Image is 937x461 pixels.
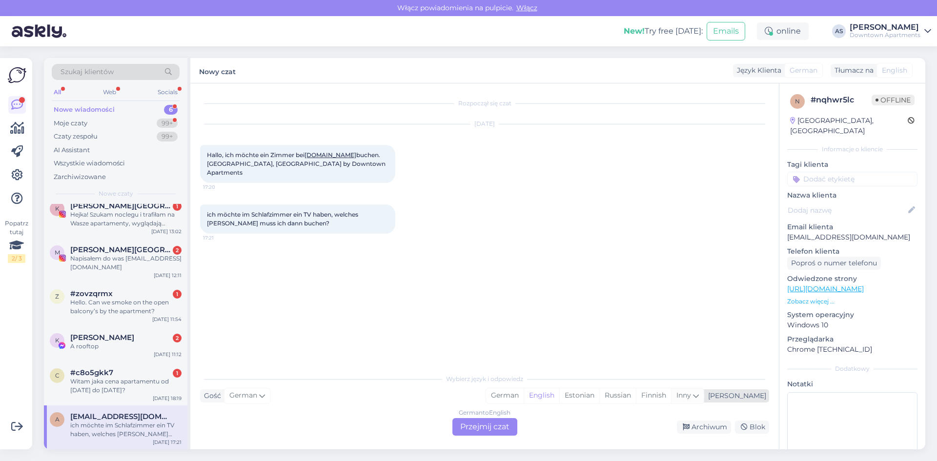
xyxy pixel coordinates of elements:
div: Hejka! Szukam noclegu i trafiłam na Wasze apartamenty, wyglądają naprawdę suuper😍 Chciałabym zapr... [70,210,182,228]
p: Przeglądarka [787,334,917,344]
div: Downtown Apartments [850,31,920,39]
div: Przejmij czat [452,418,517,436]
p: System operacyjny [787,310,917,320]
p: Chrome [TECHNICAL_ID] [787,344,917,355]
div: Informacje o kliencie [787,145,917,154]
div: Blok [735,421,769,434]
div: 2 [173,334,182,342]
div: [GEOGRAPHIC_DATA], [GEOGRAPHIC_DATA] [790,116,908,136]
span: Mateusz Włoch [70,245,172,254]
span: 17:21 [203,234,240,241]
div: Wybierz język i odpowiedz [200,375,769,383]
span: M [55,249,60,256]
div: 99+ [157,119,178,128]
div: ich möchte im Schlafzimmer ein TV haben, welches [PERSON_NAME] muss ich dann buchen? [70,421,182,439]
span: Hallo, ich möchte ein Zimmer bei buchen. [GEOGRAPHIC_DATA], [GEOGRAPHIC_DATA] by Downtown Apartments [207,151,387,176]
b: New! [624,26,645,36]
span: Szukaj klientów [61,67,114,77]
div: German to English [459,408,510,417]
div: [DATE] 13:02 [151,228,182,235]
div: 99+ [157,132,178,141]
span: Inny [676,391,691,400]
p: Telefon klienta [787,246,917,257]
span: a [55,416,60,423]
div: A rooftop [70,342,182,351]
span: Offline [872,95,915,105]
div: 2 [173,246,182,255]
p: Zobacz więcej ... [787,297,917,306]
div: Język Klienta [733,65,781,76]
a: [PERSON_NAME]Downtown Apartments [850,23,931,39]
div: English [524,388,559,403]
div: Russian [599,388,636,403]
span: n [795,98,800,105]
div: Moje czaty [54,119,87,128]
img: Askly Logo [8,66,26,84]
div: 6 [164,105,178,115]
div: [PERSON_NAME] [704,391,766,401]
button: Emails [707,22,745,40]
span: K [55,337,60,344]
div: 1 [173,290,182,299]
span: K [55,205,60,212]
p: [EMAIL_ADDRESS][DOMAIN_NAME] [787,232,917,242]
div: Nowe wiadomości [54,105,115,115]
span: c [55,372,60,379]
p: Notatki [787,379,917,389]
div: Napisałem do was [EMAIL_ADDRESS][DOMAIN_NAME] [70,254,182,272]
p: Windows 10 [787,320,917,330]
span: Karolina Lelas [70,333,134,342]
div: Socials [156,86,180,99]
div: [DATE] 18:19 [153,395,182,402]
div: Web [101,86,118,99]
div: Gość [200,391,221,401]
div: Rozpoczął się czat [200,99,769,108]
span: andy.gawenda@gmail.com [70,412,172,421]
div: Poproś o numer telefonu [787,257,881,270]
div: German [486,388,524,403]
label: Nowy czat [199,64,236,77]
div: 1 [173,369,182,378]
div: Finnish [636,388,671,403]
div: Popatrz tutaj [8,219,25,263]
div: 2 / 3 [8,254,25,263]
div: AS [832,24,846,38]
span: ich möchte im Schlafzimmer ein TV haben, welches [PERSON_NAME] muss ich dann buchen? [207,211,360,227]
span: #zovzqrmx [70,289,113,298]
span: German [790,65,817,76]
div: Wszystkie wiadomości [54,159,125,168]
span: English [882,65,907,76]
p: Odwiedzone strony [787,274,917,284]
div: Czaty zespołu [54,132,98,141]
p: Tagi klienta [787,160,917,170]
input: Dodać etykietę [787,172,917,186]
div: Archiwum [677,421,731,434]
span: z [55,293,59,300]
div: [DATE] 11:12 [154,351,182,358]
div: Estonian [559,388,599,403]
a: [DOMAIN_NAME] [305,151,356,159]
p: Nazwa klienta [787,190,917,200]
div: [DATE] 17:21 [153,439,182,446]
div: [DATE] 12:11 [154,272,182,279]
a: [URL][DOMAIN_NAME] [787,284,864,293]
span: #c8o5gkk7 [70,368,113,377]
div: AI Assistant [54,145,90,155]
span: Nowe czaty [99,189,133,198]
div: Tłumacz na [831,65,874,76]
div: Try free [DATE]: [624,25,703,37]
div: # nqhwr5lc [811,94,872,106]
span: Włącz [513,3,540,12]
div: 1 [173,202,182,211]
div: Witam jaka cena apartamentu od [DATE] do [DATE]? [70,377,182,395]
span: Karolina Wojtala Hotel Paradise 10 🦋 [70,201,172,210]
span: German [229,390,257,401]
div: [DATE] [200,120,769,128]
p: Email klienta [787,222,917,232]
div: Dodatkowy [787,364,917,373]
div: All [52,86,63,99]
div: [DATE] 11:54 [152,316,182,323]
div: [PERSON_NAME] [850,23,920,31]
span: 17:20 [203,183,240,191]
input: Dodaj nazwę [788,205,906,216]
